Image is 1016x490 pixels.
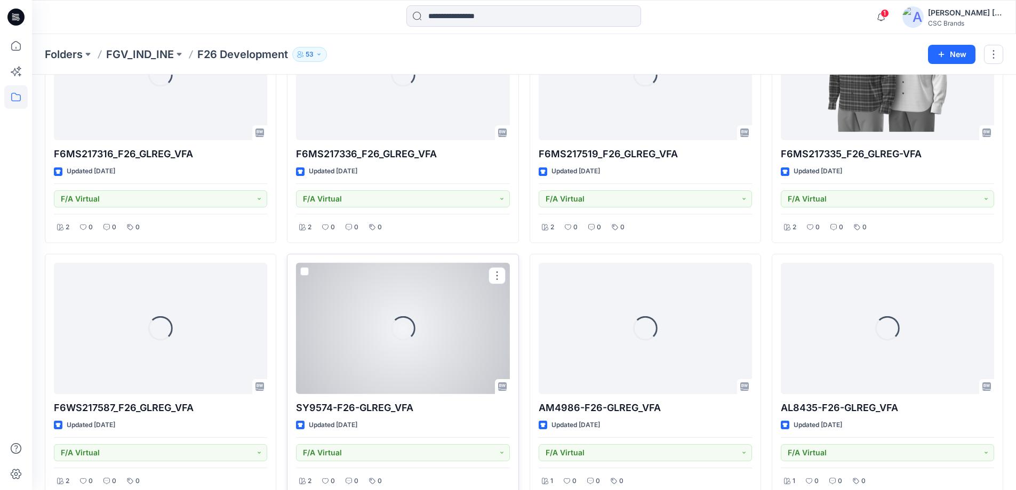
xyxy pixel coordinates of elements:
p: SY9574-F26-GLREG_VFA [296,400,509,415]
p: 0 [89,222,93,233]
p: 0 [135,476,140,487]
p: 0 [378,222,382,233]
p: 0 [596,476,600,487]
p: Updated [DATE] [309,166,357,177]
a: FGV_IND_INE [106,47,174,62]
p: 0 [619,476,623,487]
p: 2 [793,222,796,233]
p: 1 [793,476,795,487]
p: 2 [308,222,311,233]
p: 1 [550,476,553,487]
p: 0 [839,222,843,233]
p: Updated [DATE] [309,420,357,431]
p: 0 [862,222,867,233]
p: 2 [550,222,554,233]
div: CSC Brands [928,19,1003,27]
p: 2 [66,476,69,487]
p: 0 [354,476,358,487]
p: Updated [DATE] [794,420,842,431]
a: F6MS217335_F26_GLREG-VFA [781,9,994,141]
p: 0 [597,222,601,233]
button: 53 [292,47,327,62]
p: 0 [572,476,577,487]
p: AL8435-F26-GLREG_VFA [781,400,994,415]
p: 0 [112,476,116,487]
p: F6WS217587_F26_GLREG_VFA [54,400,267,415]
p: 0 [378,476,382,487]
p: 0 [331,476,335,487]
img: avatar [902,6,924,28]
p: 0 [331,222,335,233]
span: 1 [881,9,889,18]
p: Updated [DATE] [551,420,600,431]
p: 0 [838,476,842,487]
a: Folders [45,47,83,62]
p: F6MS217316_F26_GLREG_VFA [54,147,267,162]
p: 2 [66,222,69,233]
p: 0 [89,476,93,487]
p: 0 [112,222,116,233]
p: 0 [620,222,625,233]
p: 2 [308,476,311,487]
p: AM4986-F26-GLREG_VFA [539,400,752,415]
p: 0 [814,476,819,487]
p: 0 [815,222,820,233]
p: 0 [573,222,578,233]
button: New [928,45,975,64]
p: Updated [DATE] [67,420,115,431]
p: 0 [354,222,358,233]
p: F6MS217336_F26_GLREG_VFA [296,147,509,162]
p: 0 [135,222,140,233]
p: Updated [DATE] [551,166,600,177]
p: 53 [306,49,314,60]
p: Updated [DATE] [67,166,115,177]
p: Updated [DATE] [794,166,842,177]
p: 0 [861,476,866,487]
p: F6MS217519_F26_GLREG_VFA [539,147,752,162]
p: F26 Development [197,47,288,62]
div: [PERSON_NAME] [PERSON_NAME] [928,6,1003,19]
p: F6MS217335_F26_GLREG-VFA [781,147,994,162]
